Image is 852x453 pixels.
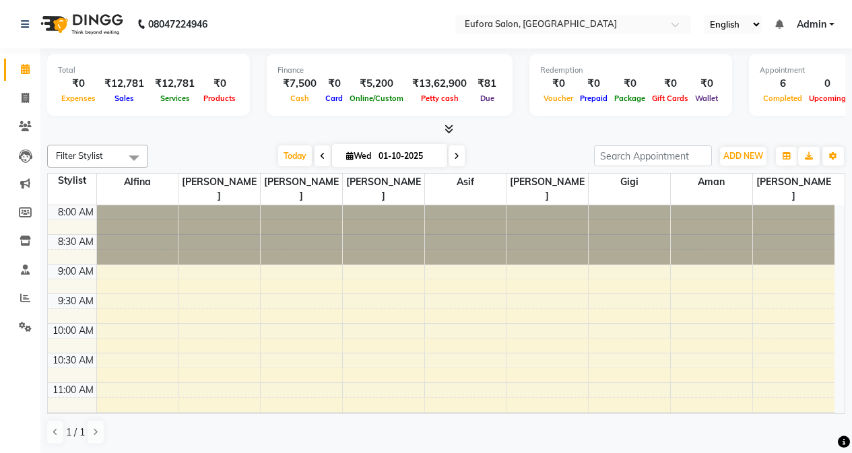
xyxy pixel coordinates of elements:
span: Package [611,94,649,103]
span: [PERSON_NAME] [178,174,260,205]
span: [PERSON_NAME] [343,174,424,205]
div: ₹13,62,900 [407,76,472,92]
span: Completed [760,94,806,103]
div: ₹0 [577,76,611,92]
span: Card [322,94,346,103]
span: Filter Stylist [56,150,103,161]
input: Search Appointment [594,145,712,166]
span: Expenses [58,94,99,103]
span: Alfina [97,174,178,190]
b: 08047224946 [148,5,207,43]
span: Gift Cards [649,94,692,103]
div: Stylist [48,174,96,188]
div: Total [58,65,239,76]
div: ₹12,781 [150,76,200,92]
span: Wed [343,151,374,161]
span: Due [477,94,498,103]
span: Admin [797,18,826,32]
input: 2025-10-01 [374,146,442,166]
div: ₹0 [649,76,692,92]
span: Prepaid [577,94,611,103]
div: 8:00 AM [55,205,96,219]
div: ₹0 [58,76,99,92]
div: 9:30 AM [55,294,96,308]
span: Asif [425,174,506,190]
div: Finance [277,65,502,76]
span: ADD NEW [723,151,763,161]
div: ₹12,781 [99,76,150,92]
span: [PERSON_NAME] [261,174,342,205]
div: ₹0 [322,76,346,92]
div: 10:30 AM [50,353,96,368]
span: Online/Custom [346,94,407,103]
div: 11:00 AM [50,383,96,397]
span: Services [157,94,193,103]
span: Petty cash [418,94,462,103]
span: Sales [111,94,137,103]
img: logo [34,5,127,43]
span: Today [278,145,312,166]
div: 8:30 AM [55,235,96,249]
div: Redemption [540,65,721,76]
span: Voucher [540,94,577,103]
div: ₹0 [611,76,649,92]
span: Aman [671,174,752,190]
span: Wallet [692,94,721,103]
div: ₹0 [200,76,239,92]
div: ₹0 [692,76,721,92]
div: ₹81 [472,76,502,92]
span: [PERSON_NAME] [506,174,588,205]
div: ₹7,500 [277,76,322,92]
div: 0 [806,76,849,92]
div: ₹5,200 [346,76,407,92]
span: Cash [287,94,313,103]
div: 9:00 AM [55,265,96,279]
div: ₹0 [540,76,577,92]
span: 1 / 1 [66,425,85,440]
span: [PERSON_NAME] [753,174,834,205]
span: Upcoming [806,94,849,103]
button: ADD NEW [720,147,766,166]
span: Gigi [589,174,670,190]
div: 10:00 AM [50,324,96,338]
span: Products [200,94,239,103]
div: 6 [760,76,806,92]
div: 11:30 AM [50,413,96,427]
